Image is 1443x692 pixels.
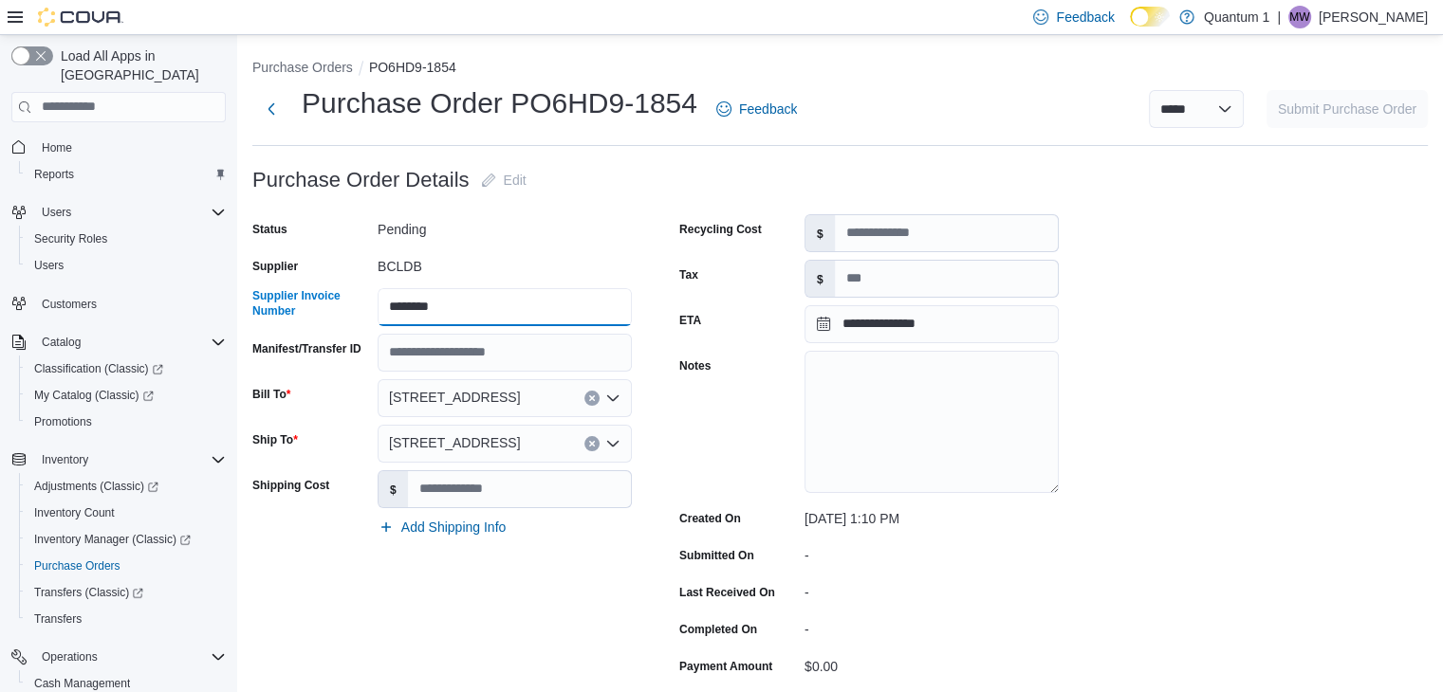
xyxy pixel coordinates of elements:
[42,205,71,220] span: Users
[19,553,233,579] button: Purchase Orders
[679,622,757,637] label: Completed On
[1319,6,1428,28] p: [PERSON_NAME]
[19,473,233,500] a: Adjustments (Classic)
[27,410,100,433] a: Promotions
[34,331,226,354] span: Catalog
[34,448,226,471] span: Inventory
[27,581,226,604] span: Transfers (Classic)
[371,508,514,546] button: Add Shipping Info
[1204,6,1269,28] p: Quantum 1
[19,579,233,606] a: Transfers (Classic)
[34,201,226,224] span: Users
[805,614,1059,637] div: -
[34,201,79,224] button: Users
[19,382,233,409] a: My Catalog (Classic)
[252,169,470,191] h3: Purchase Order Details
[42,649,98,665] span: Operations
[252,60,353,75] button: Purchase Orders
[252,387,290,402] label: Bill To
[19,355,233,382] a: Classification (Classic)
[679,548,754,563] label: Submitted On
[679,585,775,600] label: Last Received On
[27,501,226,524] span: Inventory Count
[19,161,233,188] button: Reports
[34,585,143,600] span: Transfers (Classic)
[679,358,711,373] label: Notes
[27,475,226,498] span: Adjustments (Classic)
[53,46,226,84] span: Load All Apps in [GEOGRAPHIC_DATA]
[1277,6,1281,28] p: |
[27,608,226,630] span: Transfers
[1130,27,1131,27] span: Dark Mode
[252,432,298,447] label: Ship To
[379,471,408,507] label: $
[27,528,198,551] a: Inventory Manager (Classic)
[679,267,698,282] label: Tax
[27,163,82,186] a: Reports
[27,384,226,407] span: My Catalog (Classic)
[34,479,158,494] span: Adjustments (Classic)
[4,446,233,473] button: Inventory
[27,410,226,433] span: Promotions
[1289,6,1309,28] span: MW
[584,391,600,406] button: Clear input
[389,431,520,454] span: [STREET_ADDRESS]
[4,199,233,226] button: Users
[679,659,772,674] label: Payment Amount
[27,555,226,577] span: Purchase Orders
[19,226,233,252] button: Security Roles
[34,231,107,246] span: Security Roles
[19,252,233,279] button: Users
[27,254,71,277] a: Users
[34,388,154,403] span: My Catalog (Classic)
[1130,7,1170,27] input: Dark Mode
[27,163,226,186] span: Reports
[34,676,130,691] span: Cash Management
[584,436,600,451] button: Clear input
[42,335,81,350] span: Catalog
[605,436,620,451] button: Open list of options
[34,293,104,316] a: Customers
[34,361,163,376] span: Classification (Classic)
[34,646,105,668] button: Operations
[27,357,226,380] span: Classification (Classic)
[805,540,1059,563] div: -
[252,288,370,319] label: Supplier Invoice Number
[389,386,520,409] span: [STREET_ADDRESS]
[27,581,151,604] a: Transfers (Classic)
[27,475,166,498] a: Adjustments (Classic)
[709,90,805,128] a: Feedback
[739,100,797,118] span: Feedback
[4,329,233,355] button: Catalog
[1056,8,1114,27] span: Feedback
[34,611,82,627] span: Transfers
[27,228,226,250] span: Security Roles
[38,8,123,27] img: Cova
[252,58,1428,81] nav: An example of EuiBreadcrumbs
[34,167,74,182] span: Reports
[27,357,171,380] a: Classification (Classic)
[34,414,92,429] span: Promotions
[369,60,456,75] button: PO6HD9-1854
[4,134,233,161] button: Home
[805,305,1059,343] input: Press the down key to open a popover containing a calendar.
[34,331,88,354] button: Catalog
[679,511,741,526] label: Created On
[1288,6,1311,28] div: Michael Wuest
[302,84,697,122] h1: Purchase Order PO6HD9-1854
[19,409,233,435] button: Promotions
[805,215,835,251] label: $
[252,478,329,493] label: Shipping Cost
[473,161,534,199] button: Edit
[805,651,1059,674] div: $0.00
[34,292,226,316] span: Customers
[805,503,1059,526] div: [DATE] 1:10 PM
[805,577,1059,600] div: -
[504,171,527,190] span: Edit
[34,646,226,668] span: Operations
[605,391,620,406] button: Open list of options
[27,384,161,407] a: My Catalog (Classic)
[27,228,115,250] a: Security Roles
[252,90,290,128] button: Next
[34,532,191,547] span: Inventory Manager (Classic)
